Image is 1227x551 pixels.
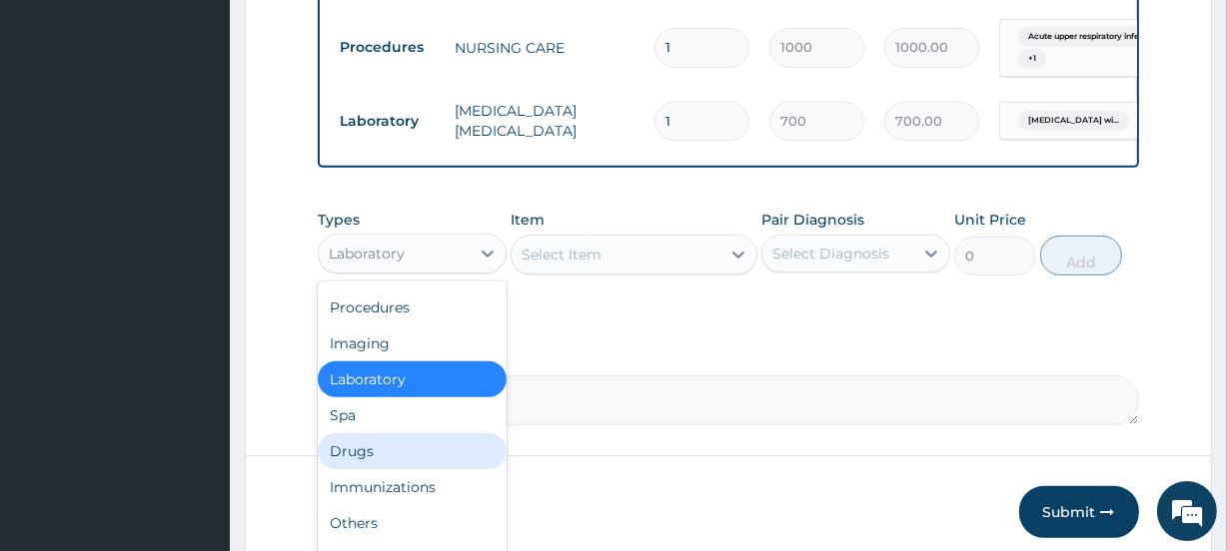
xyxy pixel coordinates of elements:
[318,397,507,433] div: Spa
[445,28,644,68] td: NURSING CARE
[318,433,507,469] div: Drugs
[1018,49,1046,69] span: + 1
[1040,236,1122,275] button: Add
[104,112,336,138] div: Chat with us now
[330,103,445,140] td: Laboratory
[10,351,381,421] textarea: Type your message and hit 'Enter'
[318,347,1138,364] label: Comment
[318,325,507,361] div: Imaging
[329,244,405,264] div: Laboratory
[522,245,602,265] div: Select Item
[318,505,507,541] div: Others
[318,289,507,325] div: Procedures
[954,210,1026,230] label: Unit Price
[318,469,507,505] div: Immunizations
[445,91,644,151] td: [MEDICAL_DATA] [MEDICAL_DATA]
[1018,27,1163,47] span: Acute upper respiratory infect...
[328,10,376,58] div: Minimize live chat window
[330,29,445,66] td: Procedures
[318,361,507,397] div: Laboratory
[1018,111,1129,131] span: [MEDICAL_DATA] wi...
[511,210,545,230] label: Item
[1019,486,1139,538] button: Submit
[772,244,889,264] div: Select Diagnosis
[116,155,276,356] span: We're online!
[37,100,81,150] img: d_794563401_company_1708531726252_794563401
[318,212,360,229] label: Types
[761,210,864,230] label: Pair Diagnosis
